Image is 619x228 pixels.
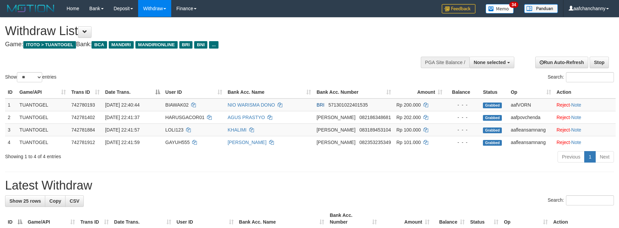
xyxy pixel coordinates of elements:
h4: Game: Bank: [5,41,406,48]
span: MANDIRIONLINE [135,41,178,49]
span: [DATE] 22:41:59 [105,140,139,145]
td: 2 [5,111,17,123]
a: 1 [584,151,596,163]
td: aafleansamnang [508,123,554,136]
th: Action [554,86,616,98]
span: HARUSGACOR01 [165,115,205,120]
span: GAYUH555 [165,140,190,145]
a: AGUS PRASTYO [228,115,265,120]
span: [DATE] 22:41:37 [105,115,139,120]
span: BRI [316,102,324,108]
th: Balance [445,86,480,98]
div: - - - [448,114,478,121]
div: - - - [448,126,478,133]
h1: Withdraw List [5,24,406,38]
a: Reject [557,102,570,108]
td: aafVORN [508,98,554,111]
label: Search: [548,195,614,205]
img: panduan.png [524,4,558,13]
span: Show 25 rows [9,198,41,204]
td: 3 [5,123,17,136]
button: None selected [469,57,514,68]
a: Reject [557,115,570,120]
span: Rp 200.000 [396,102,421,108]
td: · [554,111,616,123]
span: Copy [49,198,61,204]
th: Trans ID: activate to sort column ascending [69,86,102,98]
input: Search: [566,72,614,82]
td: TUANTOGEL [17,123,69,136]
div: Showing 1 to 4 of 4 entries [5,150,253,160]
a: CSV [65,195,84,207]
a: Reject [557,127,570,133]
img: MOTION_logo.png [5,3,56,13]
td: aafleansamnang [508,136,554,148]
a: Copy [45,195,66,207]
td: 1 [5,98,17,111]
a: Run Auto-Refresh [535,57,588,68]
span: [DATE] 22:41:57 [105,127,139,133]
span: ITOTO > TUANTOGEL [23,41,76,49]
input: Search: [566,195,614,205]
label: Show entries [5,72,56,82]
th: Op: activate to sort column ascending [508,86,554,98]
a: Previous [558,151,585,163]
span: BCA [92,41,107,49]
span: [PERSON_NAME] [316,115,355,120]
a: Note [571,127,582,133]
th: Bank Acc. Name: activate to sort column ascending [225,86,314,98]
span: Grabbed [483,103,502,108]
a: Note [571,102,582,108]
td: 4 [5,136,17,148]
a: Show 25 rows [5,195,45,207]
span: None selected [474,60,506,65]
span: [DATE] 22:40:44 [105,102,139,108]
span: CSV [70,198,79,204]
th: User ID: activate to sort column ascending [163,86,225,98]
span: Rp 202.000 [396,115,421,120]
span: BRI [179,41,192,49]
td: TUANTOGEL [17,98,69,111]
span: BIAWAK02 [165,102,189,108]
a: Reject [557,140,570,145]
span: Copy 083189453104 to clipboard [359,127,391,133]
td: aafpovchenda [508,111,554,123]
th: Date Trans.: activate to sort column descending [102,86,162,98]
td: TUANTOGEL [17,111,69,123]
span: LOLI123 [165,127,184,133]
select: Showentries [17,72,42,82]
a: Note [571,140,582,145]
span: Rp 101.000 [396,140,421,145]
span: BNI [194,41,207,49]
span: 742780193 [71,102,95,108]
span: Copy 082186348681 to clipboard [359,115,391,120]
td: TUANTOGEL [17,136,69,148]
span: Rp 100.000 [396,127,421,133]
span: 742781912 [71,140,95,145]
a: Next [595,151,614,163]
th: Game/API: activate to sort column ascending [17,86,69,98]
span: 742781884 [71,127,95,133]
td: · [554,123,616,136]
span: Copy 571301022401535 to clipboard [328,102,368,108]
span: [PERSON_NAME] [316,127,355,133]
th: Bank Acc. Number: activate to sort column ascending [314,86,393,98]
span: Grabbed [483,115,502,121]
div: - - - [448,102,478,108]
span: 34 [509,2,518,8]
div: PGA Site Balance / [421,57,469,68]
a: [PERSON_NAME] [228,140,266,145]
td: · [554,98,616,111]
a: Stop [590,57,609,68]
span: MANDIRI [109,41,134,49]
a: NIO WARISMA DONO [228,102,275,108]
span: ... [209,41,218,49]
span: [PERSON_NAME] [316,140,355,145]
span: Grabbed [483,140,502,146]
a: KHALIMI [228,127,247,133]
span: Copy 082353235349 to clipboard [359,140,391,145]
div: - - - [448,139,478,146]
th: Status [480,86,508,98]
th: Amount: activate to sort column ascending [394,86,445,98]
th: ID [5,86,17,98]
